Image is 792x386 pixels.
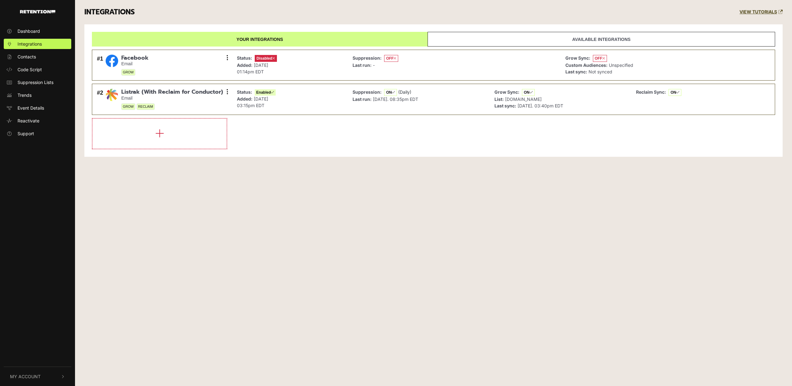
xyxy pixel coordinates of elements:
[121,55,148,62] span: Facebook
[18,79,53,86] span: Suppression Lists
[636,89,666,95] strong: Reclaim Sync:
[237,62,268,74] span: [DATE] 01:14pm EDT
[10,373,41,380] span: My Account
[353,55,382,61] strong: Suppression:
[589,69,612,74] span: Not synced
[565,69,587,74] strong: Last sync:
[4,128,71,139] a: Support
[18,66,42,73] span: Code Script
[18,117,39,124] span: Reactivate
[106,89,118,101] img: Listrak (With Reclaim for Conductor)
[373,62,375,68] span: -
[565,62,608,68] strong: Custom Audiences:
[4,103,71,113] a: Event Details
[84,8,135,17] h3: INTEGRATIONS
[522,89,535,96] span: ON
[353,62,372,68] strong: Last run:
[505,96,542,102] span: [DOMAIN_NAME]
[92,32,428,47] a: Your integrations
[237,96,253,101] strong: Added:
[18,53,36,60] span: Contacts
[428,32,775,47] a: Available integrations
[18,92,32,98] span: Trends
[494,89,519,95] strong: Grow Sync:
[4,90,71,100] a: Trends
[384,89,397,96] span: ON
[518,103,563,108] span: [DATE]. 03:40pm EDT
[353,96,372,102] strong: Last run:
[565,55,590,61] strong: Grow Sync:
[121,61,148,67] small: Email
[121,89,223,96] span: Listrak (With Reclaim for Conductor)
[669,89,681,96] span: ON
[4,64,71,75] a: Code Script
[137,103,155,110] span: RECLAIM
[97,89,103,110] div: #2
[593,55,607,62] span: OFF
[353,89,382,95] strong: Suppression:
[4,52,71,62] a: Contacts
[18,41,42,47] span: Integrations
[20,10,55,13] img: Retention.com
[237,89,252,95] strong: Status:
[18,105,44,111] span: Event Details
[739,9,783,15] a: VIEW TUTORIALS
[121,103,135,110] span: GROW
[4,367,71,386] button: My Account
[18,130,34,137] span: Support
[494,103,516,108] strong: Last sync:
[255,89,276,96] span: Enabled
[494,96,504,102] strong: List:
[121,69,135,76] span: GROW
[4,39,71,49] a: Integrations
[18,28,40,34] span: Dashboard
[4,116,71,126] a: Reactivate
[4,77,71,87] a: Suppression Lists
[384,55,398,62] span: OFF
[121,96,223,101] small: Email
[237,55,252,61] strong: Status:
[609,62,633,68] span: Unspecified
[97,55,103,76] div: #1
[373,96,418,102] span: [DATE]. 08:35pm EDT
[4,26,71,36] a: Dashboard
[106,55,118,67] img: Facebook
[255,55,277,62] span: Disabled
[237,62,253,68] strong: Added:
[398,89,411,95] span: (Daily)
